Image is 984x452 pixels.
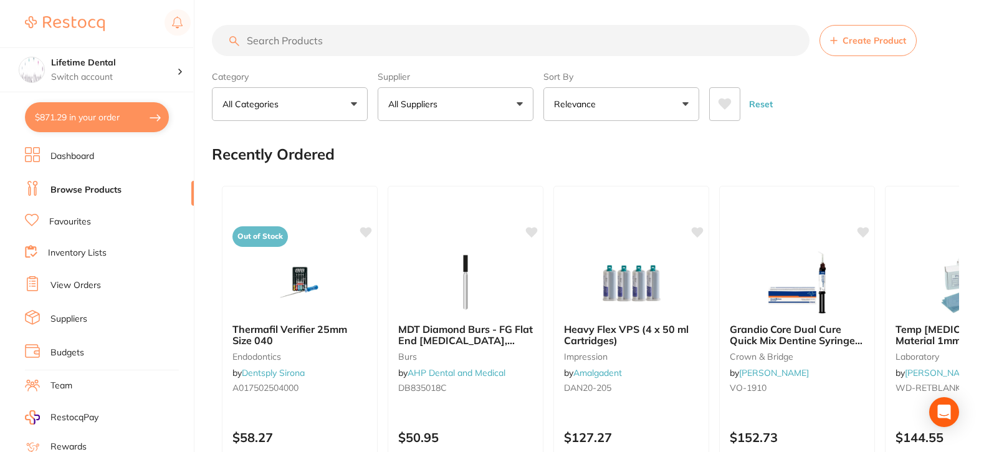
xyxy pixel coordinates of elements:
[232,226,288,247] span: Out of Stock
[50,347,84,359] a: Budgets
[554,98,601,110] p: Relevance
[378,71,533,82] label: Supplier
[25,410,40,425] img: RestocqPay
[51,71,177,84] p: Switch account
[398,367,505,378] span: by
[745,87,776,121] button: Reset
[843,36,906,46] span: Create Product
[50,184,122,196] a: Browse Products
[543,87,699,121] button: Relevance
[232,324,367,347] b: Thermafil Verifier 25mm Size 040
[50,279,101,292] a: View Orders
[564,383,699,393] small: DAN20-205
[212,71,368,82] label: Category
[573,367,622,378] a: Amalgadent
[896,367,975,378] span: by
[564,352,699,362] small: impression
[222,98,284,110] p: All Categories
[398,430,533,445] p: $50.95
[739,367,809,378] a: [PERSON_NAME]
[25,102,169,132] button: $871.29 in your order
[388,98,442,110] p: All Suppliers
[50,313,87,325] a: Suppliers
[929,397,959,427] div: Open Intercom Messenger
[50,411,98,424] span: RestocqPay
[819,25,917,56] button: Create Product
[232,352,367,362] small: endodontics
[398,324,533,347] b: MDT Diamond Burs - FG Flat End Fissure, Coarse (Green),Size #18
[25,16,105,31] img: Restocq Logo
[730,324,864,347] b: Grandio Core Dual Cure Quick Mix Dentine Syringe 10g
[757,251,838,314] img: Grandio Core Dual Cure Quick Mix Dentine Syringe 10g
[425,251,506,314] img: MDT Diamond Burs - FG Flat End Fissure, Coarse (Green),Size #18
[730,383,864,393] small: VO-1910
[49,216,91,228] a: Favourites
[730,352,864,362] small: crown & bridge
[398,352,533,362] small: burs
[564,430,699,445] p: $127.27
[232,367,305,378] span: by
[398,383,533,393] small: DB835018C
[212,146,335,163] h2: Recently Ordered
[408,367,505,378] a: AHP Dental and Medical
[232,383,367,393] small: A017502504000
[51,57,177,69] h4: Lifetime Dental
[212,25,810,56] input: Search Products
[25,410,98,425] a: RestocqPay
[50,150,94,163] a: Dashboard
[730,430,864,445] p: $152.73
[730,367,809,378] span: by
[25,9,105,38] a: Restocq Logo
[905,367,975,378] a: [PERSON_NAME]
[232,430,367,445] p: $58.27
[259,251,340,314] img: Thermafil Verifier 25mm Size 040
[564,367,622,378] span: by
[564,324,699,347] b: Heavy Flex VPS (4 x 50 ml Cartridges)
[50,380,72,392] a: Team
[19,57,44,82] img: Lifetime Dental
[378,87,533,121] button: All Suppliers
[242,367,305,378] a: Dentsply Sirona
[543,71,699,82] label: Sort By
[48,247,107,259] a: Inventory Lists
[212,87,368,121] button: All Categories
[591,251,672,314] img: Heavy Flex VPS (4 x 50 ml Cartridges)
